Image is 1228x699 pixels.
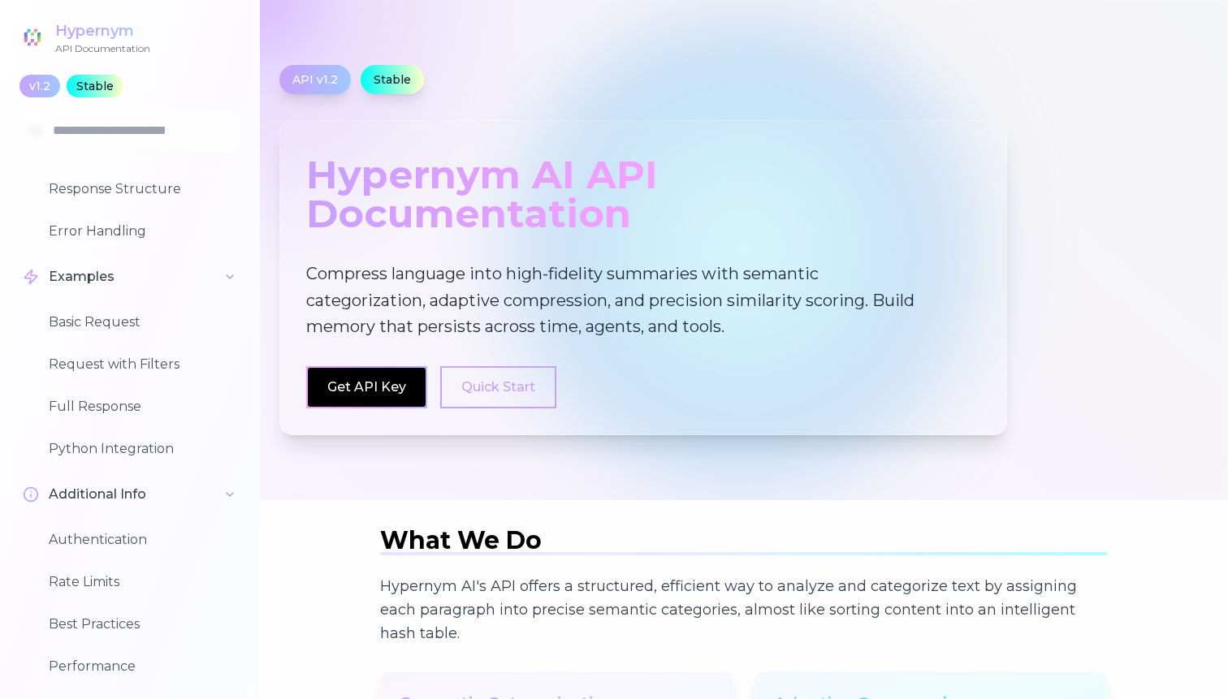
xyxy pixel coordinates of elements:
button: Authentication [39,520,246,559]
button: Python Integration [39,429,246,468]
div: API v1.2 [279,65,351,94]
button: Rate Limits [39,563,246,602]
a: HypernymAPI Documentation [19,19,150,55]
span: Examples [49,267,115,287]
button: Basic Request [39,303,246,342]
button: Response Structure [39,170,246,209]
button: Request with Filters [39,345,246,384]
div: Hypernym AI API Documentation [306,147,980,241]
button: Performance [39,647,246,686]
div: Stable [67,75,123,97]
button: Full Response [39,387,246,426]
button: Examples [13,257,246,296]
button: Best Practices [39,605,246,644]
div: API Documentation [55,42,150,55]
button: Quick Start [440,366,556,408]
a: Get API Key [327,379,406,395]
p: Compress language into high-fidelity summaries with semantic categorization, adaptive compression... [306,261,930,340]
div: Hypernym [55,19,150,42]
button: Error Handling [39,212,246,251]
div: Stable [361,65,424,94]
button: Additional Info [13,475,246,514]
span: Additional Info [49,485,146,504]
div: v1.2 [19,75,60,97]
img: Hypernym Logo [19,24,45,50]
p: Hypernym AI's API offers a structured, efficient way to analyze and categorize text by assigning ... [380,575,1108,646]
span: What We Do [380,525,542,555]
